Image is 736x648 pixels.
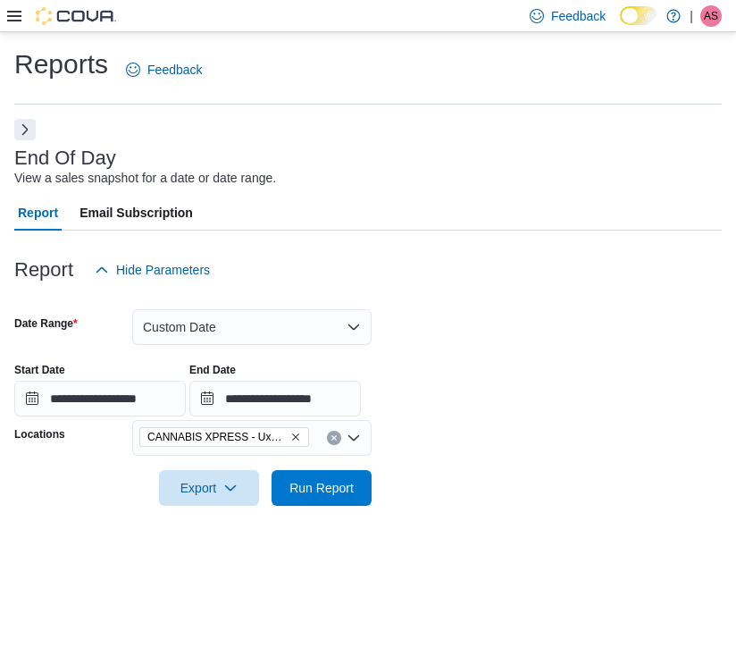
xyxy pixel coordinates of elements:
[147,61,202,79] span: Feedback
[14,259,73,281] h3: Report
[79,195,193,231] span: Email Subscription
[147,428,287,446] span: CANNABIS XPRESS - Uxbridge ([GEOGRAPHIC_DATA])
[170,470,248,506] span: Export
[132,309,372,345] button: Custom Date
[700,5,722,27] div: Amanda Styka
[189,363,236,377] label: End Date
[690,5,693,27] p: |
[14,363,65,377] label: Start Date
[189,381,361,417] input: Press the down key to open a popover containing a calendar.
[14,46,108,82] h1: Reports
[14,427,65,442] label: Locations
[14,119,36,140] button: Next
[14,147,116,169] h3: End Of Day
[119,52,209,88] a: Feedback
[289,479,354,497] span: Run Report
[347,431,361,445] button: Open list of options
[14,169,276,188] div: View a sales snapshot for a date or date range.
[620,6,657,25] input: Dark Mode
[159,470,259,506] button: Export
[14,316,78,331] label: Date Range
[290,432,301,442] button: Remove CANNABIS XPRESS - Uxbridge (Reach Street) from selection in this group
[18,195,58,231] span: Report
[116,261,210,279] span: Hide Parameters
[88,252,217,288] button: Hide Parameters
[704,5,718,27] span: AS
[139,427,309,447] span: CANNABIS XPRESS - Uxbridge (Reach Street)
[36,7,116,25] img: Cova
[14,381,186,417] input: Press the down key to open a popover containing a calendar.
[327,431,341,445] button: Clear input
[551,7,606,25] span: Feedback
[272,470,372,506] button: Run Report
[620,25,621,26] span: Dark Mode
